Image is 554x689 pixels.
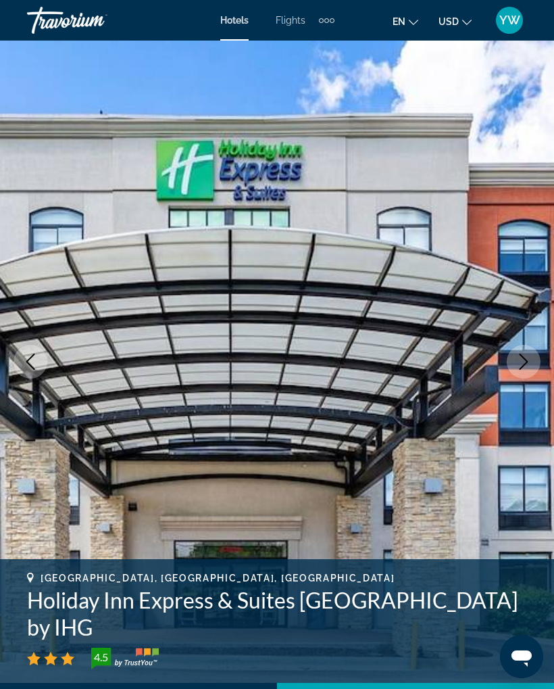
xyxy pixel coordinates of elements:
span: YW [499,14,520,27]
button: Change currency [438,11,472,31]
span: [GEOGRAPHIC_DATA], [GEOGRAPHIC_DATA], [GEOGRAPHIC_DATA] [41,573,395,584]
a: Flights [276,15,305,26]
button: User Menu [492,6,527,34]
a: Travorium [27,3,162,38]
a: Hotels [220,15,249,26]
img: trustyou-badge-hor.svg [91,648,159,669]
h1: Holiday Inn Express & Suites [GEOGRAPHIC_DATA] by IHG [27,587,527,641]
button: Previous image [14,345,47,379]
div: 4.5 [87,649,114,665]
button: Next image [507,345,540,379]
iframe: Button to launch messaging window [500,635,543,678]
span: en [393,16,405,27]
span: USD [438,16,459,27]
button: Extra navigation items [319,9,334,31]
button: Change language [393,11,418,31]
